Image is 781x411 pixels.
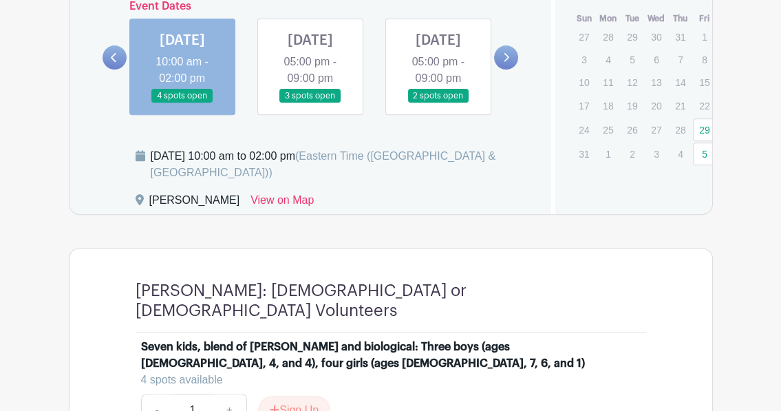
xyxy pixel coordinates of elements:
[645,26,667,48] p: 30
[645,143,667,165] p: 3
[597,26,619,48] p: 28
[693,26,716,48] p: 1
[669,72,692,93] p: 14
[573,72,595,93] p: 10
[573,49,595,70] p: 3
[621,143,643,165] p: 2
[597,143,619,165] p: 1
[621,95,643,116] p: 19
[597,49,619,70] p: 4
[645,49,667,70] p: 6
[141,372,630,388] div: 4 spots available
[621,49,643,70] p: 5
[669,95,692,116] p: 21
[668,12,692,25] th: Thu
[572,12,596,25] th: Sun
[669,49,692,70] p: 7
[669,26,692,48] p: 31
[141,339,624,372] div: Seven kids, blend of [PERSON_NAME] and biological: Three boys (ages [DEMOGRAPHIC_DATA], 4, and 4)...
[149,192,240,214] div: [PERSON_NAME]
[645,119,667,140] p: 27
[620,12,644,25] th: Tue
[597,119,619,140] p: 25
[669,119,692,140] p: 28
[645,95,667,116] p: 20
[669,143,692,165] p: 4
[573,95,595,116] p: 17
[621,26,643,48] p: 29
[151,150,496,178] span: (Eastern Time ([GEOGRAPHIC_DATA] & [GEOGRAPHIC_DATA]))
[597,72,619,93] p: 11
[693,72,716,93] p: 15
[693,49,716,70] p: 8
[250,192,314,214] a: View on Map
[573,119,595,140] p: 24
[573,143,595,165] p: 31
[693,118,716,141] a: 29
[151,148,535,181] div: [DATE] 10:00 am to 02:00 pm
[136,282,514,321] h4: [PERSON_NAME]: [DEMOGRAPHIC_DATA] or [DEMOGRAPHIC_DATA] Volunteers
[621,119,643,140] p: 26
[596,12,620,25] th: Mon
[692,12,716,25] th: Fri
[693,95,716,116] p: 22
[573,26,595,48] p: 27
[645,72,667,93] p: 13
[597,95,619,116] p: 18
[621,72,643,93] p: 12
[644,12,668,25] th: Wed
[693,143,716,165] a: 5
